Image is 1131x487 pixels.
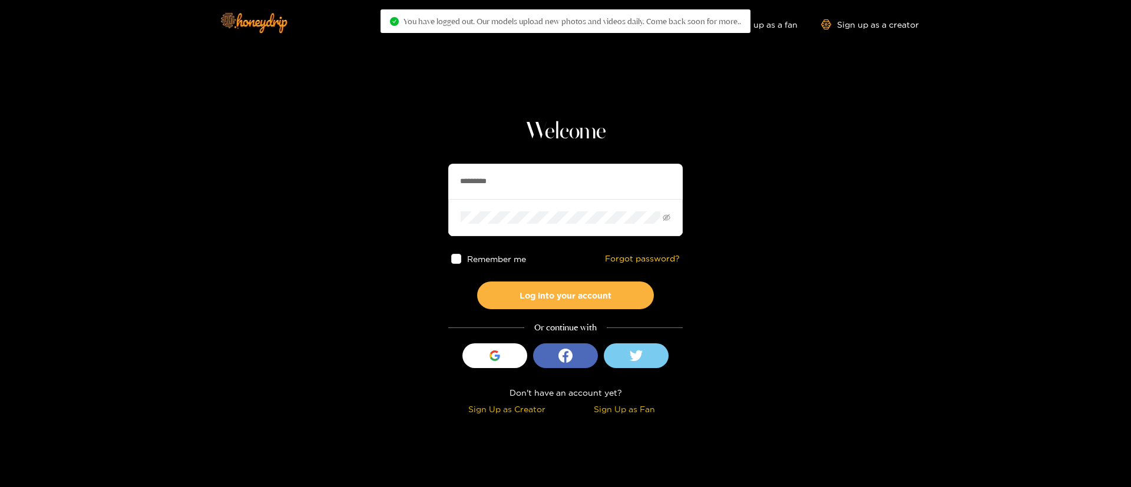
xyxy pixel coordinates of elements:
a: Forgot password? [605,254,680,264]
div: Sign Up as Creator [451,402,563,416]
span: eye-invisible [663,214,670,221]
div: Don't have an account yet? [448,386,683,399]
a: Sign up as a fan [717,19,798,29]
a: Sign up as a creator [821,19,919,29]
div: Or continue with [448,321,683,334]
span: Remember me [467,254,526,263]
h1: Welcome [448,118,683,146]
span: check-circle [390,17,399,26]
span: You have logged out. Our models upload new photos and videos daily. Come back soon for more.. [404,16,741,26]
div: Sign Up as Fan [568,402,680,416]
button: Log into your account [477,281,654,309]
